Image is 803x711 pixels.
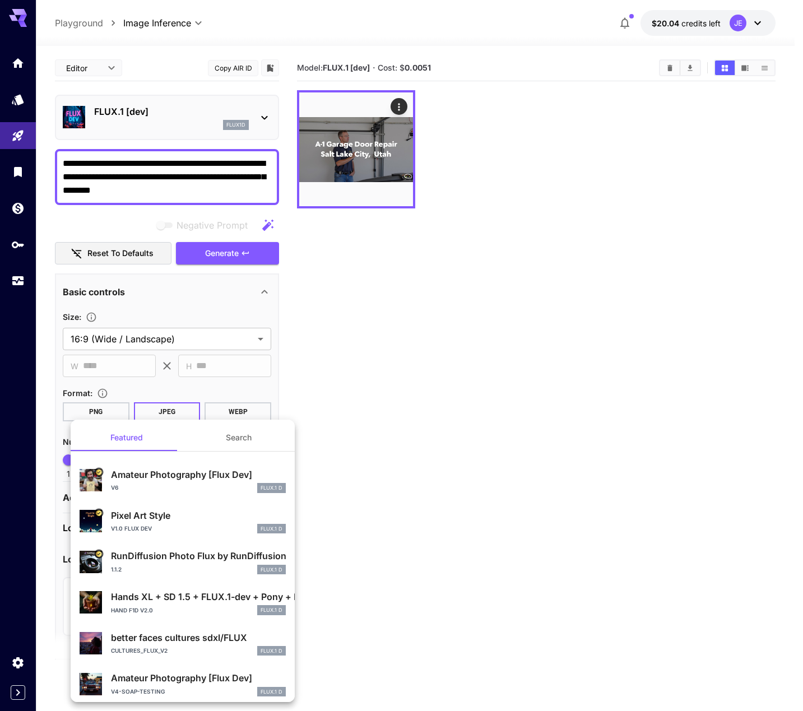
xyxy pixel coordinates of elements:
[261,688,282,696] p: FLUX.1 D
[111,565,122,574] p: 1.1.2
[111,687,165,696] p: v4-soap-testing
[261,647,282,655] p: FLUX.1 D
[261,566,282,574] p: FLUX.1 D
[261,525,282,533] p: FLUX.1 D
[94,549,103,558] button: Certified Model – Vetted for best performance and includes a commercial license.
[111,647,168,655] p: cultures_flux_v2
[71,424,183,451] button: Featured
[80,585,286,620] div: Hands XL + SD 1.5 + FLUX.1-dev + Pony + IllustriousHand F1D v2.0FLUX.1 D
[111,484,118,492] p: v6
[261,606,282,614] p: FLUX.1 D
[80,504,286,538] div: Certified Model – Vetted for best performance and includes a commercial license.Pixel Art Stylev1...
[111,509,286,522] p: Pixel Art Style
[111,631,286,644] p: better faces cultures sdxl/FLUX
[111,549,286,563] p: RunDiffusion Photo Flux by RunDiffusion
[80,626,286,661] div: better faces cultures sdxl/FLUXcultures_flux_v2FLUX.1 D
[94,508,103,517] button: Certified Model – Vetted for best performance and includes a commercial license.
[183,424,295,451] button: Search
[111,590,286,603] p: Hands XL + SD 1.5 + FLUX.1-dev + Pony + Illustrious
[111,524,152,533] p: v1.0 Flux Dev
[111,468,286,481] p: Amateur Photography [Flux Dev]
[261,484,282,492] p: FLUX.1 D
[111,671,286,685] p: Amateur Photography [Flux Dev]
[111,606,153,615] p: Hand F1D v2.0
[94,468,103,477] button: Certified Model – Vetted for best performance and includes a commercial license.
[80,545,286,579] div: Certified Model – Vetted for best performance and includes a commercial license.RunDiffusion Phot...
[80,463,286,498] div: Certified Model – Vetted for best performance and includes a commercial license.Amateur Photograp...
[80,667,286,701] div: Amateur Photography [Flux Dev]v4-soap-testingFLUX.1 D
